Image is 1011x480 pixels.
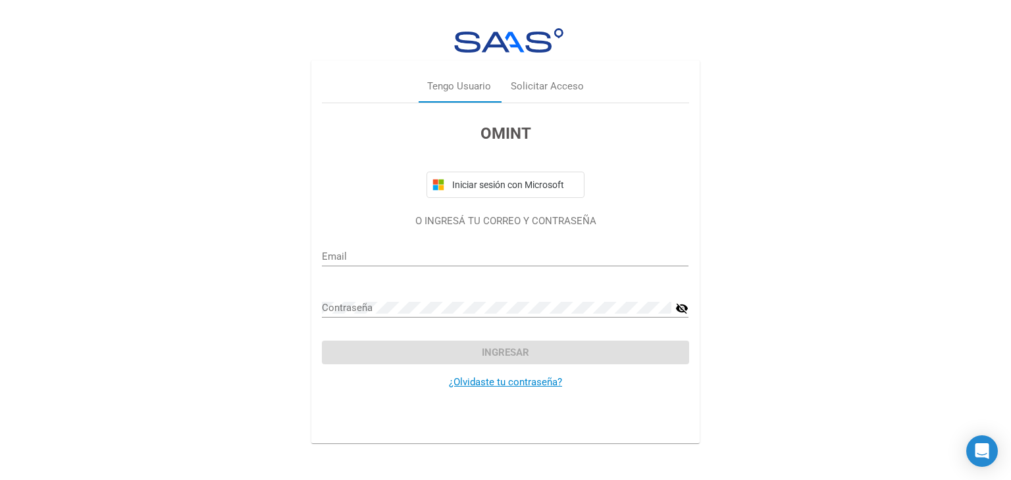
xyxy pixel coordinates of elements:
[449,376,562,388] a: ¿Olvidaste tu contraseña?
[427,172,584,198] button: Iniciar sesión con Microsoft
[450,180,579,190] span: Iniciar sesión con Microsoft
[482,347,529,358] span: Ingresar
[322,214,688,229] p: O INGRESÁ TU CORREO Y CONTRASEÑA
[427,80,491,95] div: Tengo Usuario
[511,80,584,95] div: Solicitar Acceso
[322,122,688,145] h3: OMINT
[322,341,688,364] button: Ingresar
[675,300,688,316] mat-icon: visibility_off
[966,435,998,467] div: Open Intercom Messenger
